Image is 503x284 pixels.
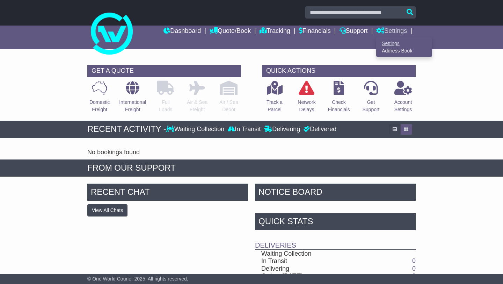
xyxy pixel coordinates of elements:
[267,99,283,113] p: Track a Parcel
[219,99,238,113] p: Air / Sea Depot
[210,26,251,37] a: Quote/Book
[255,257,372,265] td: In Transit
[394,80,413,117] a: AccountSettings
[163,26,201,37] a: Dashboard
[157,99,174,113] p: Full Loads
[376,37,432,57] div: Quote/Book
[119,80,146,117] a: InternationalFreight
[266,80,283,117] a: Track aParcel
[412,272,416,279] a: 0
[260,26,290,37] a: Tracking
[255,232,416,250] td: Deliveries
[340,26,368,37] a: Support
[298,99,315,113] p: Network Delays
[255,250,372,258] td: Waiting Collection
[394,99,412,113] p: Account Settings
[89,80,110,117] a: DomesticFreight
[187,99,207,113] p: Air & Sea Freight
[119,99,146,113] p: International Freight
[377,47,432,55] a: Address Book
[327,80,350,117] a: CheckFinancials
[255,265,372,273] td: Delivering
[87,124,166,134] div: RECENT ACTIVITY -
[302,126,336,133] div: Delivered
[328,99,350,113] p: Check Financials
[255,272,372,280] td: Orders [DATE]
[299,26,331,37] a: Financials
[377,40,432,47] a: Settings
[376,26,407,37] a: Settings
[362,80,380,117] a: GetSupport
[362,99,379,113] p: Get Support
[87,276,188,282] span: © One World Courier 2025. All rights reserved.
[87,149,416,156] div: No bookings found
[412,265,416,272] a: 0
[89,99,110,113] p: Domestic Freight
[87,184,248,203] div: RECENT CHAT
[255,184,416,203] div: NOTICE BOARD
[412,257,416,264] a: 0
[262,126,302,133] div: Delivering
[297,80,316,117] a: NetworkDelays
[255,213,416,232] div: Quick Stats
[87,204,127,216] button: View All Chats
[166,126,226,133] div: Waiting Collection
[226,126,262,133] div: In Transit
[87,163,416,173] div: FROM OUR SUPPORT
[87,65,241,77] div: GET A QUOTE
[262,65,416,77] div: QUICK ACTIONS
